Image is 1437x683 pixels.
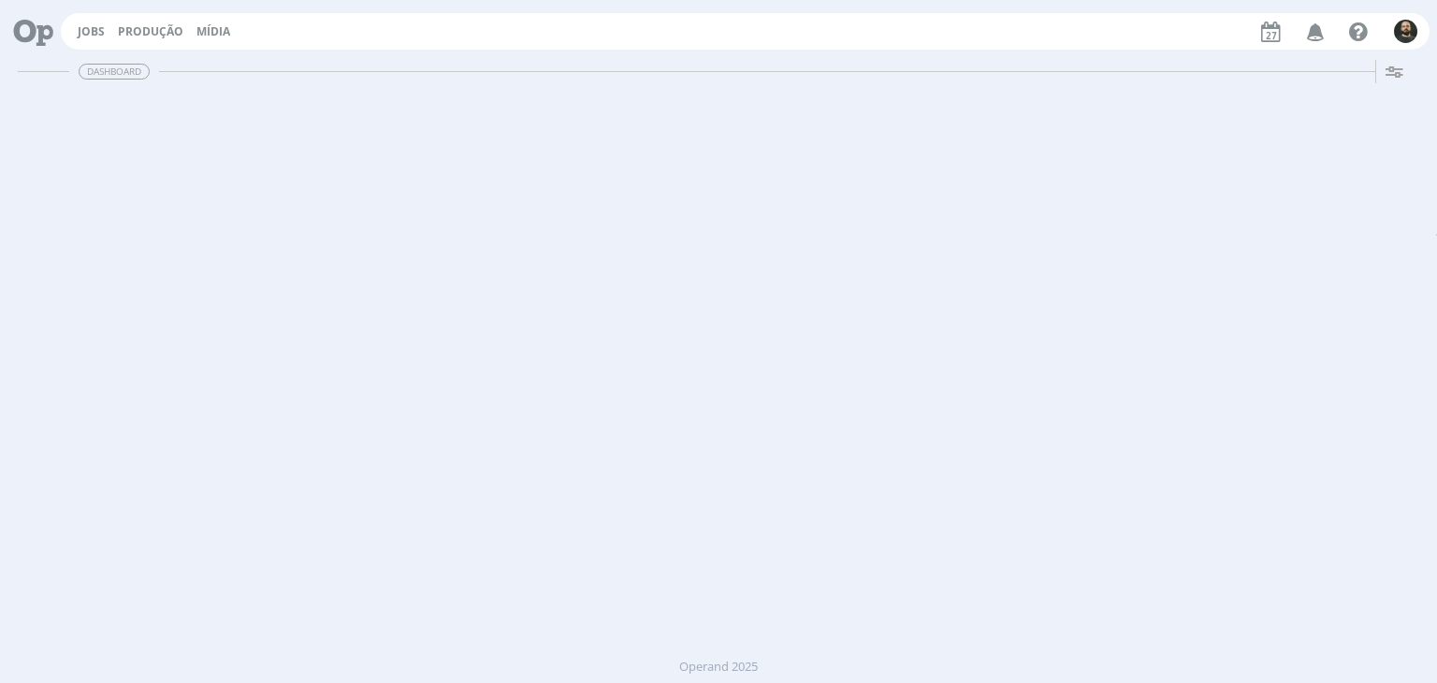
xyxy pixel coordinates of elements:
a: Mídia [196,23,230,39]
button: Mídia [191,24,236,39]
button: Jobs [72,24,110,39]
button: Produção [112,24,189,39]
img: P [1394,20,1417,43]
a: Produção [118,23,183,39]
a: Jobs [78,23,105,39]
button: P [1393,15,1418,48]
span: Dashboard [79,64,150,80]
